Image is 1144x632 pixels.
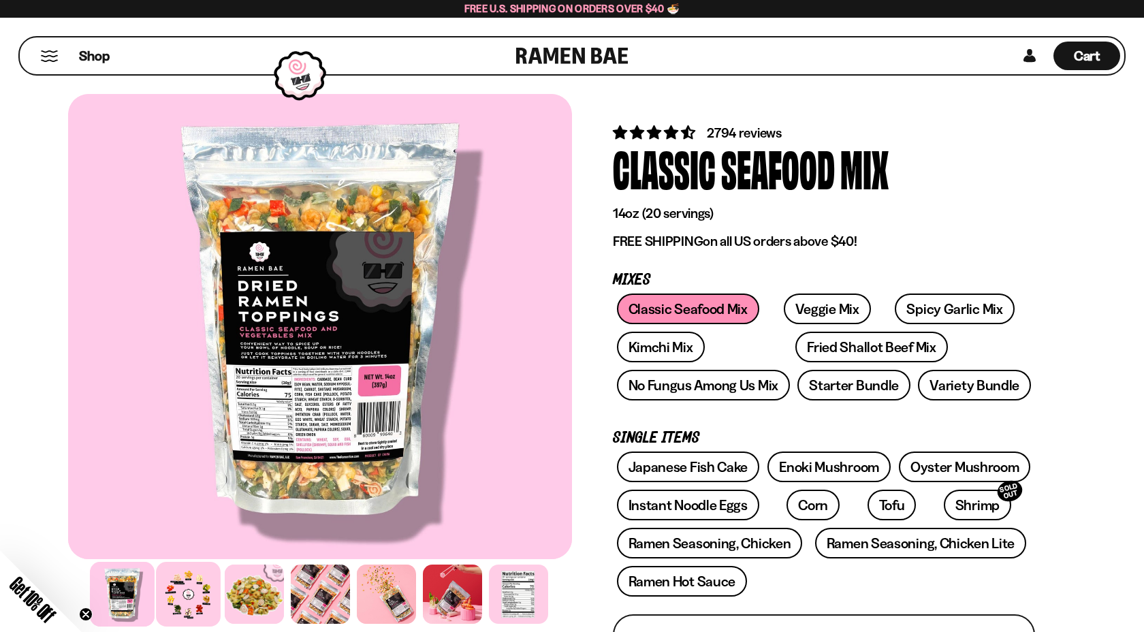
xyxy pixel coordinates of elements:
a: No Fungus Among Us Mix [617,370,790,400]
div: Mix [840,142,889,193]
a: Enoki Mushroom [767,452,891,482]
a: Japanese Fish Cake [617,452,760,482]
p: Mixes [613,274,1035,287]
span: Free U.S. Shipping on Orders over $40 🍜 [464,2,680,15]
span: Shop [79,47,110,65]
button: Mobile Menu Trigger [40,50,59,62]
span: 2794 reviews [707,125,782,141]
a: Oyster Mushroom [899,452,1031,482]
a: Variety Bundle [918,370,1031,400]
a: Fried Shallot Beef Mix [795,332,947,362]
a: Starter Bundle [797,370,910,400]
p: on all US orders above $40! [613,233,1035,250]
span: 4.68 stars [613,124,698,141]
strong: FREE SHIPPING [613,233,703,249]
a: Corn [786,490,840,520]
a: Ramen Seasoning, Chicken Lite [815,528,1026,558]
a: Tofu [868,490,917,520]
div: Seafood [721,142,835,193]
a: Kimchi Mix [617,332,705,362]
span: Get 10% Off [6,573,59,626]
p: 14oz (20 servings) [613,205,1035,222]
span: Cart [1074,48,1100,64]
div: Classic [613,142,716,193]
a: Instant Noodle Eggs [617,490,759,520]
a: Spicy Garlic Mix [895,294,1014,324]
p: Single Items [613,432,1035,445]
a: Veggie Mix [784,294,871,324]
button: Close teaser [79,607,93,621]
a: Shop [79,42,110,70]
div: SOLD OUT [995,478,1025,505]
a: Ramen Seasoning, Chicken [617,528,803,558]
div: Cart [1053,37,1120,74]
a: Ramen Hot Sauce [617,566,748,597]
a: ShrimpSOLD OUT [944,490,1011,520]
